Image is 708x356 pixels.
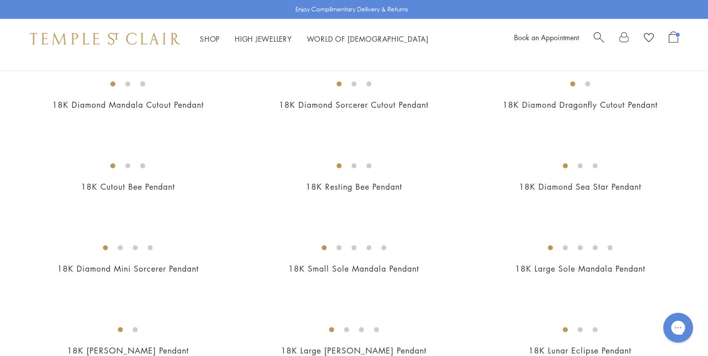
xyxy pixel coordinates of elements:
a: 18K Diamond Sorcerer Cutout Pendant [279,99,429,110]
a: 18K Large [PERSON_NAME] Pendant [281,345,427,356]
a: Search [594,31,604,46]
a: 18K Small Sole Mandala Pendant [288,263,419,274]
a: 18K Lunar Eclipse Pendant [529,345,631,356]
a: High JewelleryHigh Jewellery [235,34,292,44]
a: 18K Diamond Mandala Cutout Pendant [52,99,204,110]
a: View Wishlist [644,31,654,46]
iframe: Gorgias live chat messenger [658,309,698,346]
a: Open Shopping Bag [669,31,678,46]
a: ShopShop [200,34,220,44]
p: Enjoy Complimentary Delivery & Returns [295,4,408,14]
a: 18K Large Sole Mandala Pendant [515,263,645,274]
a: 18K Resting Bee Pendant [306,181,402,192]
a: World of [DEMOGRAPHIC_DATA]World of [DEMOGRAPHIC_DATA] [307,34,429,44]
a: 18K Diamond Dragonfly Cutout Pendant [503,99,658,110]
img: Temple St. Clair [30,33,180,45]
a: Book an Appointment [514,32,579,42]
a: 18K Diamond Mini Sorcerer Pendant [57,263,199,274]
nav: Main navigation [200,33,429,45]
a: 18K Cutout Bee Pendant [81,181,175,192]
a: 18K [PERSON_NAME] Pendant [67,345,189,356]
a: 18K Diamond Sea Star Pendant [519,181,641,192]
